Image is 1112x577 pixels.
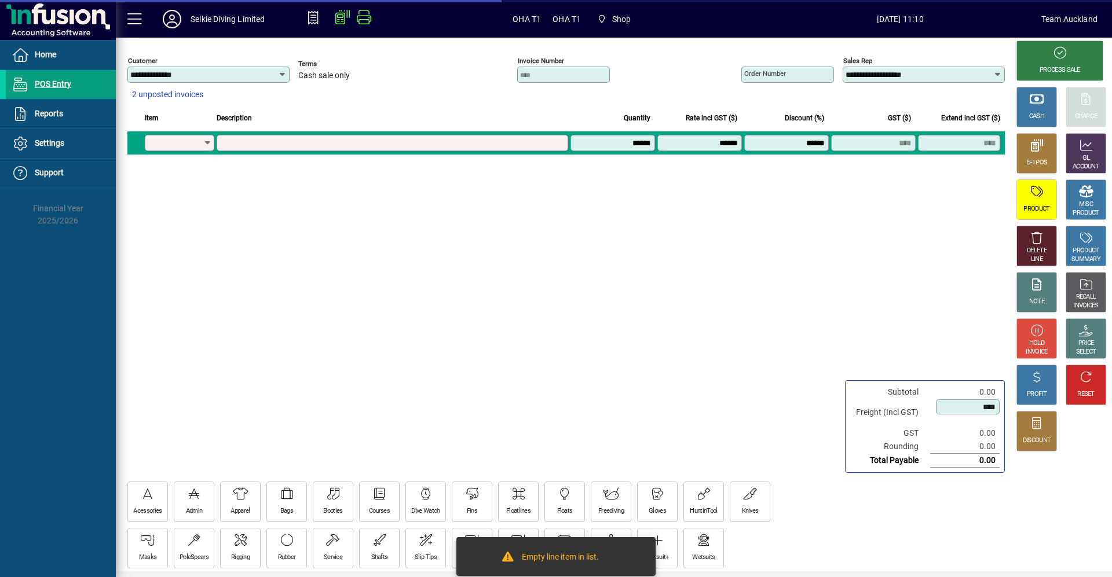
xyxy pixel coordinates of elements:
[35,50,56,59] span: Home
[690,507,717,516] div: HuntinTool
[1071,255,1100,264] div: SUMMARY
[415,553,437,562] div: Slip Tips
[522,551,599,565] div: Empty line item in list.
[785,112,824,124] span: Discount (%)
[1040,66,1080,75] div: PROCESS SALE
[1027,390,1047,399] div: PROFIT
[612,10,631,28] span: Shop
[850,454,930,468] td: Total Payable
[186,507,203,516] div: Admin
[1026,159,1048,167] div: EFTPOS
[298,60,368,68] span: Terms
[139,553,157,562] div: Masks
[930,454,1000,468] td: 0.00
[850,385,930,399] td: Subtotal
[35,168,64,177] span: Support
[231,553,250,562] div: Rigging
[1076,348,1096,357] div: SELECT
[467,507,477,516] div: Fins
[1073,302,1098,310] div: INVOICES
[128,57,158,65] mat-label: Customer
[850,399,930,427] td: Freight (Incl GST)
[1073,209,1099,218] div: PRODUCT
[35,109,63,118] span: Reports
[1023,205,1049,214] div: PRODUCT
[888,112,911,124] span: GST ($)
[35,138,64,148] span: Settings
[411,507,440,516] div: Dive Watch
[843,57,872,65] mat-label: Sales rep
[127,84,208,105] button: 2 unposted invoices
[231,507,250,516] div: Apparel
[6,41,116,69] a: Home
[941,112,1000,124] span: Extend incl GST ($)
[371,553,388,562] div: Shafts
[278,553,296,562] div: Rubber
[518,57,564,65] mat-label: Invoice number
[145,112,159,124] span: Item
[553,10,581,28] span: OHA T1
[191,10,265,28] div: Selkie Diving Limited
[759,10,1041,28] span: [DATE] 11:10
[1029,339,1044,348] div: HOLD
[6,159,116,188] a: Support
[6,100,116,128] a: Reports
[1079,200,1093,209] div: MISC
[592,9,635,30] span: Shop
[557,507,573,516] div: Floats
[1073,163,1099,171] div: ACCOUNT
[624,112,650,124] span: Quantity
[133,507,162,516] div: Acessories
[1029,297,1044,306] div: NOTE
[132,89,203,101] span: 2 unposted invoices
[323,507,342,516] div: Booties
[217,112,252,124] span: Description
[686,112,737,124] span: Rate incl GST ($)
[692,553,715,562] div: Wetsuits
[153,9,191,30] button: Profile
[850,427,930,440] td: GST
[280,507,293,516] div: Bags
[850,440,930,454] td: Rounding
[1077,390,1095,399] div: RESET
[1073,247,1099,255] div: PRODUCT
[1041,10,1098,28] div: Team Auckland
[930,385,1000,399] td: 0.00
[324,553,342,562] div: Service
[1082,154,1090,163] div: GL
[1026,348,1047,357] div: INVOICE
[513,10,541,28] span: OHA T1
[1031,255,1042,264] div: LINE
[930,427,1000,440] td: 0.00
[1023,436,1051,445] div: DISCOUNT
[180,553,209,562] div: PoleSpears
[506,507,531,516] div: Floatlines
[1075,112,1098,121] div: CHARGE
[6,129,116,158] a: Settings
[598,507,624,516] div: Freediving
[1078,339,1094,348] div: PRICE
[298,71,350,80] span: Cash sale only
[35,79,71,89] span: POS Entry
[930,440,1000,454] td: 0.00
[369,507,390,516] div: Courses
[646,553,668,562] div: Wetsuit+
[1076,293,1096,302] div: RECALL
[1029,112,1044,121] div: CASH
[742,507,759,516] div: Knives
[649,507,666,516] div: Gloves
[744,69,786,78] mat-label: Order number
[1027,247,1047,255] div: DELETE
